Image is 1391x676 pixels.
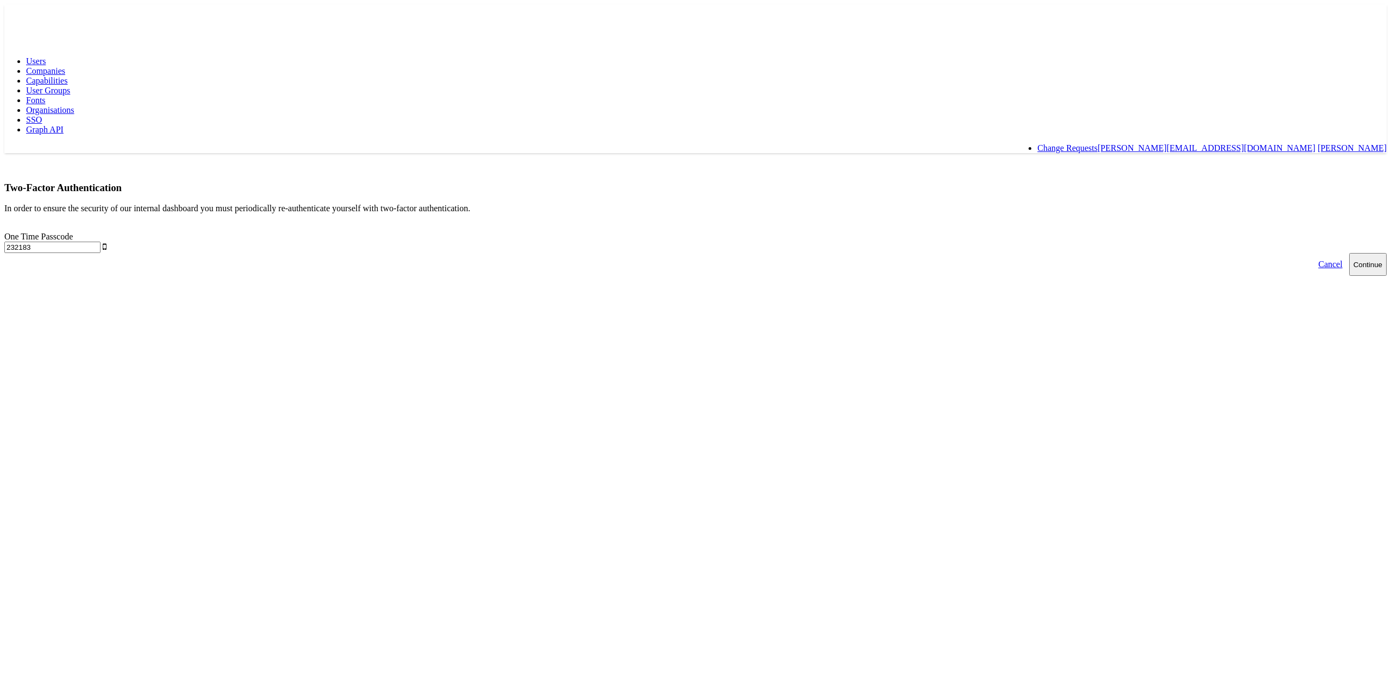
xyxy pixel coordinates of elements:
[26,76,67,85] a: Capabilities
[1349,253,1387,276] button: Continue
[26,56,46,66] a: Users
[1318,143,1387,153] a: [PERSON_NAME]
[4,242,101,253] input: Enter the code
[1098,143,1315,153] a: [PERSON_NAME][EMAIL_ADDRESS][DOMAIN_NAME]
[26,125,64,134] a: Graph API
[4,232,73,241] label: One Time Passcode
[1037,143,1098,153] a: Change Requests
[26,96,46,105] a: Fonts
[26,86,70,95] a: User Groups
[26,66,65,75] a: Companies
[26,115,42,124] a: SSO
[4,182,1387,194] h3: Two-Factor Authentication
[26,105,74,115] a: Organisations
[1312,253,1349,276] a: Cancel
[4,204,1387,213] p: In order to ensure the security of our internal dashboard you must periodically re-authenticate y...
